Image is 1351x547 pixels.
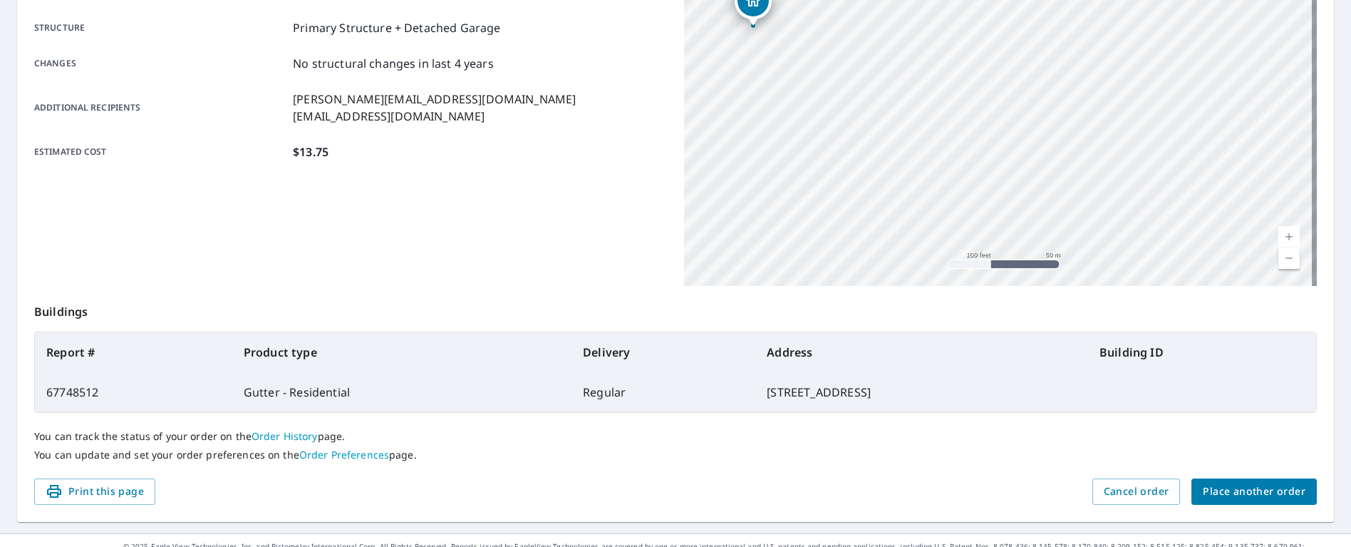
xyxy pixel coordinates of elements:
th: Address [755,332,1088,372]
span: Cancel order [1104,483,1169,501]
p: No structural changes in last 4 years [293,55,494,72]
p: Changes [34,55,287,72]
p: [PERSON_NAME][EMAIL_ADDRESS][DOMAIN_NAME] [293,91,576,108]
button: Place another order [1191,479,1317,505]
a: Current Level 18, Zoom In [1278,226,1300,247]
p: Buildings [34,286,1317,332]
p: $13.75 [293,143,328,160]
a: Current Level 18, Zoom Out [1278,247,1300,269]
button: Print this page [34,479,155,505]
p: Additional recipients [34,91,287,125]
p: You can update and set your order preferences on the page. [34,449,1317,461]
button: Cancel order [1092,479,1181,505]
td: Gutter - Residential [232,372,571,412]
th: Building ID [1088,332,1316,372]
p: You can track the status of your order on the page. [34,430,1317,443]
a: Order Preferences [299,448,389,461]
p: Structure [34,19,287,36]
th: Product type [232,332,571,372]
th: Delivery [571,332,755,372]
p: [EMAIL_ADDRESS][DOMAIN_NAME] [293,108,576,125]
td: 67748512 [35,372,232,412]
a: Order History [252,429,318,443]
th: Report # [35,332,232,372]
td: [STREET_ADDRESS] [755,372,1088,412]
span: Print this page [46,483,144,501]
p: Estimated cost [34,143,287,160]
p: Primary Structure + Detached Garage [293,19,500,36]
span: Place another order [1203,483,1305,501]
td: Regular [571,372,755,412]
